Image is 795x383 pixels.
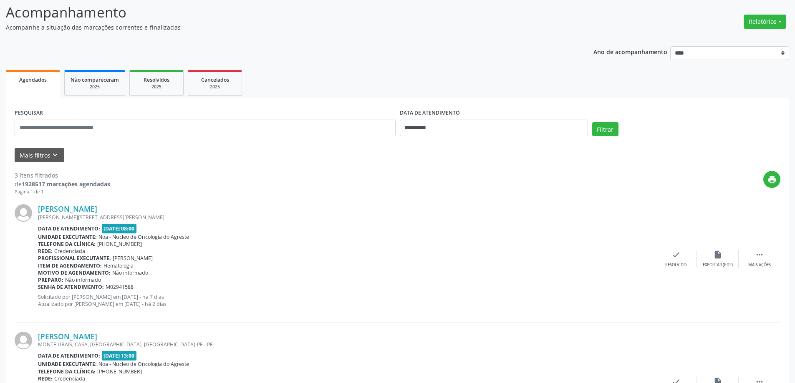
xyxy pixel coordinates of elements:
[38,248,53,255] b: Rede:
[15,180,110,188] div: de
[38,262,102,269] b: Item de agendamento:
[38,269,111,276] b: Motivo de agendamento:
[102,351,137,360] span: [DATE] 13:00
[38,332,97,341] a: [PERSON_NAME]
[38,233,97,240] b: Unidade executante:
[97,240,142,248] span: [PHONE_NUMBER]
[703,262,733,268] div: Exportar (PDF)
[201,76,229,83] span: Cancelados
[54,248,85,255] span: Credenciada
[400,107,460,120] label: DATA DE ATENDIMENTO
[38,368,96,375] b: Telefone da clínica:
[593,46,667,57] p: Ano de acompanhamento
[38,283,104,290] b: Senha de atendimento:
[15,171,110,180] div: 3 itens filtrados
[38,375,53,382] b: Rede:
[15,204,32,222] img: img
[113,255,153,262] span: [PERSON_NAME]
[194,84,236,90] div: 2025
[65,276,101,283] span: Não informado
[97,368,142,375] span: [PHONE_NUMBER]
[71,76,119,83] span: Não compareceram
[15,107,43,120] label: PESQUISAR
[38,204,97,213] a: [PERSON_NAME]
[22,180,110,188] strong: 1928517 marcações agendadas
[755,250,764,259] i: 
[15,332,32,349] img: img
[38,276,63,283] b: Preparo:
[98,360,189,368] span: Noa - Nucleo de Oncologia do Agreste
[38,255,111,262] b: Profissional executante:
[38,360,97,368] b: Unidade executante:
[713,250,722,259] i: insert_drive_file
[54,375,85,382] span: Credenciada
[767,175,777,184] i: print
[50,150,60,160] i: keyboard_arrow_down
[671,250,681,259] i: check
[71,84,119,90] div: 2025
[744,15,786,29] button: Relatórios
[6,23,554,32] p: Acompanhe a situação das marcações correntes e finalizadas
[38,240,96,248] b: Telefone da clínica:
[136,84,177,90] div: 2025
[38,293,655,308] p: Solicitado por [PERSON_NAME] em [DATE] - há 7 dias Atualizado por [PERSON_NAME] em [DATE] - há 2 ...
[19,76,47,83] span: Agendados
[763,171,780,188] button: print
[38,214,655,221] div: [PERSON_NAME][STREET_ADDRESS][PERSON_NAME]
[112,269,148,276] span: Não informado
[15,148,64,163] button: Mais filtroskeyboard_arrow_down
[748,262,771,268] div: Mais ações
[38,341,655,348] div: MONTE URAIS, CASA, [GEOGRAPHIC_DATA], [GEOGRAPHIC_DATA]-PE - PE
[665,262,686,268] div: Resolvido
[103,262,134,269] span: Hematologia
[15,188,110,195] div: Página 1 de 1
[38,352,100,359] b: Data de atendimento:
[6,2,554,23] p: Acompanhamento
[144,76,169,83] span: Resolvidos
[102,224,137,233] span: [DATE] 08:00
[106,283,134,290] span: M02941588
[38,225,100,232] b: Data de atendimento:
[98,233,189,240] span: Noa - Nucleo de Oncologia do Agreste
[592,122,618,136] button: Filtrar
